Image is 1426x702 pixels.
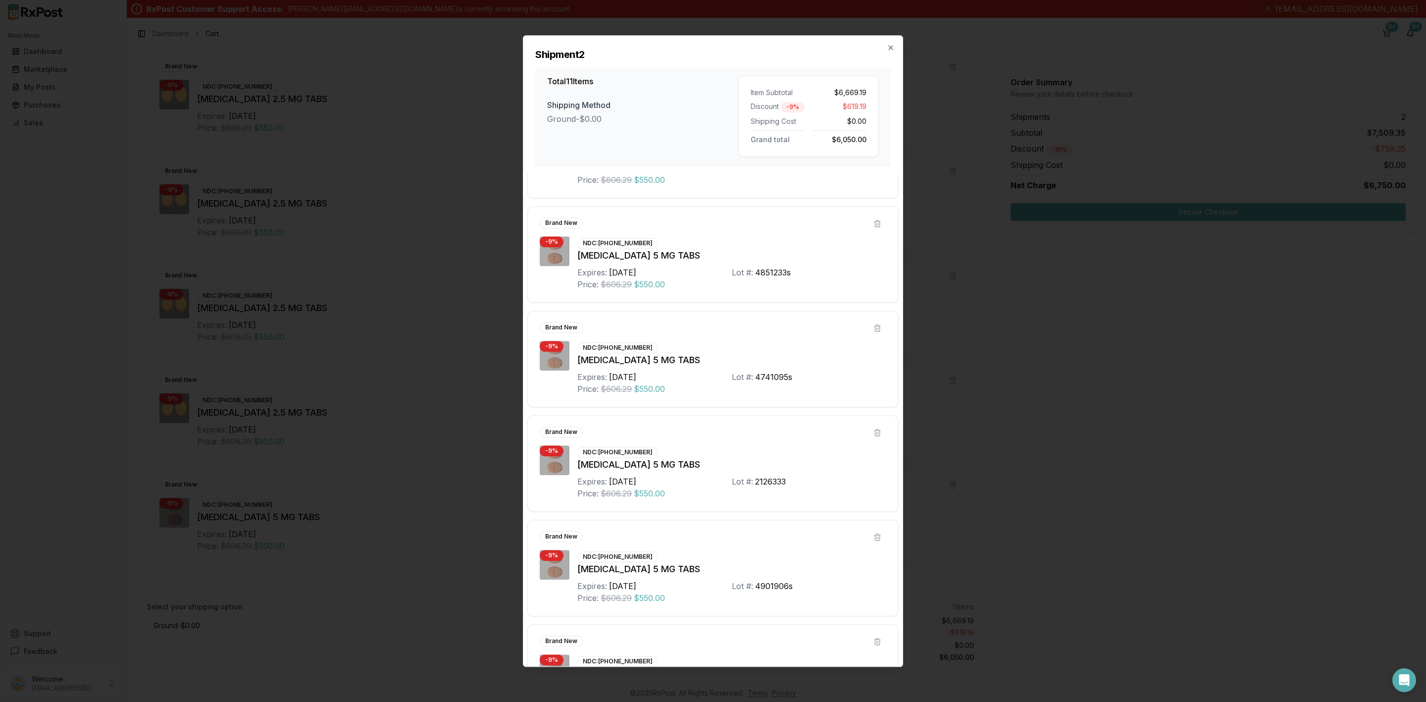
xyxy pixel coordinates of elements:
div: - 9 % [540,341,563,352]
div: Price: [577,174,599,186]
span: $606.29 [601,592,632,604]
div: [MEDICAL_DATA] 5 MG TABS [577,353,886,367]
div: Lot #: [732,476,753,487]
div: [DATE] [609,476,636,487]
div: Expires: [577,580,607,592]
div: Brand New [540,322,583,333]
div: Shipping Method [547,99,738,111]
div: - 9 % [540,550,563,561]
div: $6,669.19 [813,88,866,98]
div: 2126333 [755,162,786,174]
div: Brand New [540,217,583,228]
span: $550.00 [634,174,665,186]
div: [DATE] [609,580,636,592]
span: $606.29 [601,174,632,186]
span: $606.29 [601,487,632,499]
div: 4901906s [755,580,793,592]
span: Grand total [751,133,790,144]
div: Lot #: [732,162,753,174]
div: - 9 % [540,236,563,247]
div: Ground - $0.00 [547,113,738,125]
div: 4851233s [755,267,791,278]
div: - 9 % [540,654,563,665]
div: [MEDICAL_DATA] 5 MG TABS [577,249,886,263]
div: Lot #: [732,267,753,278]
div: NDC: [PHONE_NUMBER] [577,447,658,458]
span: $606.29 [601,278,632,290]
div: Brand New [540,531,583,542]
div: 2126333 [755,476,786,487]
span: $550.00 [634,383,665,395]
div: 4741095s [755,371,792,383]
div: $619.19 [813,102,866,112]
div: Lot #: [732,580,753,592]
img: Eliquis 5 MG TABS [540,445,569,475]
span: $550.00 [634,278,665,290]
div: NDC: [PHONE_NUMBER] [577,238,658,249]
span: Discount [751,102,779,112]
div: Price: [577,487,599,499]
span: $550.00 [634,592,665,604]
div: [DATE] [609,371,636,383]
img: Eliquis 5 MG TABS [540,341,569,371]
img: Eliquis 5 MG TABS [540,550,569,580]
div: Price: [577,592,599,604]
div: Price: [577,383,599,395]
div: $0.00 [813,116,866,126]
div: Expires: [577,267,607,278]
div: Item Subtotal [751,88,805,98]
div: [DATE] [609,267,636,278]
div: NDC: [PHONE_NUMBER] [577,551,658,562]
div: Expires: [577,371,607,383]
div: Brand New [540,427,583,437]
span: $606.29 [601,383,632,395]
div: Brand New [540,636,583,647]
img: Eliquis 5 MG TABS [540,236,569,266]
div: [MEDICAL_DATA] 5 MG TABS [577,458,886,472]
div: - 9 % [540,445,563,456]
h2: Shipment 2 [535,48,891,61]
div: [MEDICAL_DATA] 5 MG TABS [577,562,886,576]
div: - 9 % [781,102,805,112]
span: $6,050.00 [832,133,866,144]
div: Lot #: [732,371,753,383]
div: Price: [577,278,599,290]
div: NDC: [PHONE_NUMBER] [577,342,658,353]
div: Expires: [577,476,607,487]
h3: Total 11 Items [547,75,738,87]
div: Shipping Cost [751,116,805,126]
div: NDC: [PHONE_NUMBER] [577,656,658,667]
span: $550.00 [634,487,665,499]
